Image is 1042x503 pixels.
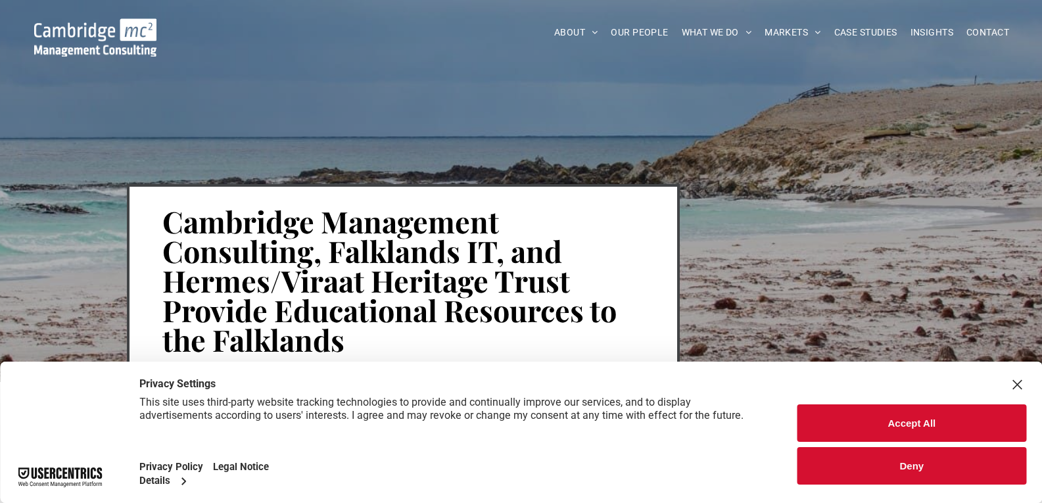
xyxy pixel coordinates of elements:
div: Cambridge Management Consulting [162,361,644,379]
a: CONTACT [960,22,1016,43]
a: CASE STUDIES [828,22,904,43]
a: Your Business Transformed | Cambridge Management Consulting [34,20,156,34]
a: OUR PEOPLE [604,22,675,43]
img: Go to Homepage [34,18,156,57]
a: ABOUT [548,22,605,43]
a: MARKETS [758,22,827,43]
a: INSIGHTS [904,22,960,43]
h1: Cambridge Management Consulting, Falklands IT, and Hermes/Viraat Heritage Trust Provide Education... [162,205,644,356]
a: WHAT WE DO [675,22,759,43]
